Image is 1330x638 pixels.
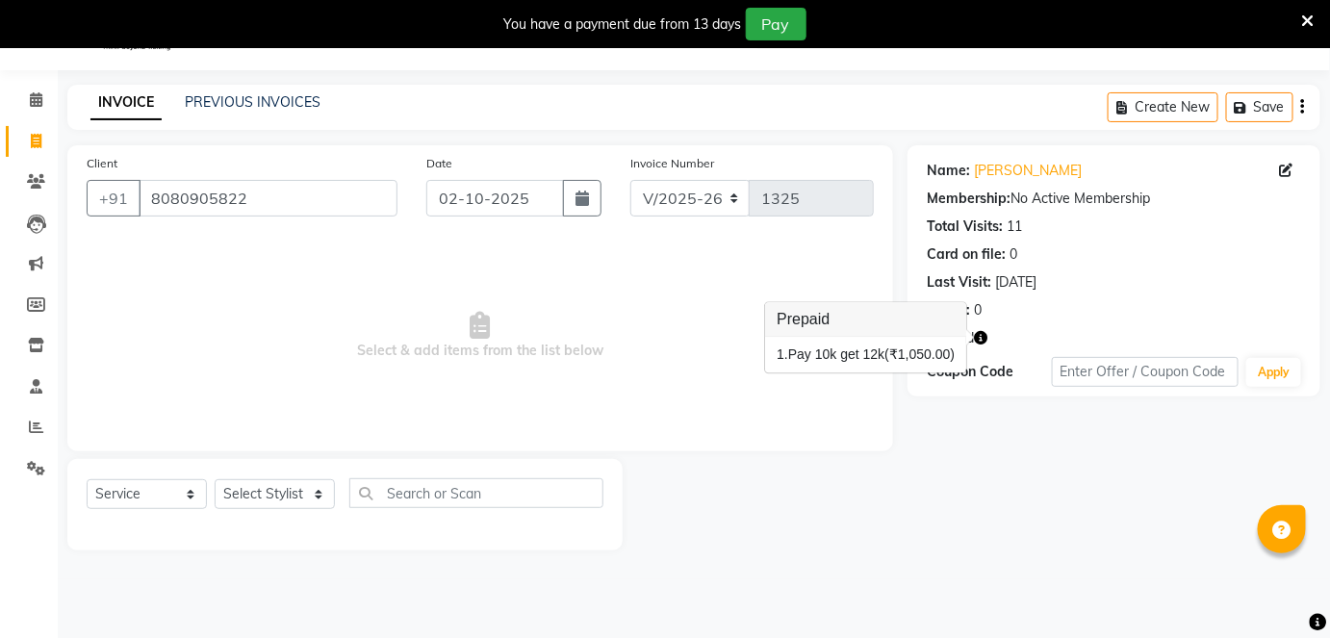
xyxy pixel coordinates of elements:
[87,155,117,172] label: Client
[87,180,141,217] button: +91
[927,244,1006,265] div: Card on file:
[426,155,452,172] label: Date
[884,347,955,363] span: (₹1,050.00)
[927,300,970,320] div: Points:
[995,272,1036,293] div: [DATE]
[349,478,603,508] input: Search or Scan
[927,272,991,293] div: Last Visit:
[87,240,874,432] span: Select & add items from the list below
[504,14,742,35] div: You have a payment due from 13 days
[927,189,1010,209] div: Membership:
[1052,357,1240,387] input: Enter Offer / Coupon Code
[1010,244,1017,265] div: 0
[746,8,806,40] button: Pay
[927,362,1052,382] div: Coupon Code
[927,217,1003,237] div: Total Visits:
[1108,92,1218,122] button: Create New
[90,86,162,120] a: INVOICE
[777,345,955,366] div: Pay 10k get 12k
[927,161,970,181] div: Name:
[1246,358,1301,387] button: Apply
[185,93,320,111] a: PREVIOUS INVOICES
[777,347,788,363] span: 1.
[139,180,397,217] input: Search by Name/Mobile/Email/Code
[974,300,982,320] div: 0
[927,189,1301,209] div: No Active Membership
[765,302,966,337] h3: Prepaid
[1007,217,1022,237] div: 11
[630,155,714,172] label: Invoice Number
[974,161,1082,181] a: [PERSON_NAME]
[1226,92,1293,122] button: Save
